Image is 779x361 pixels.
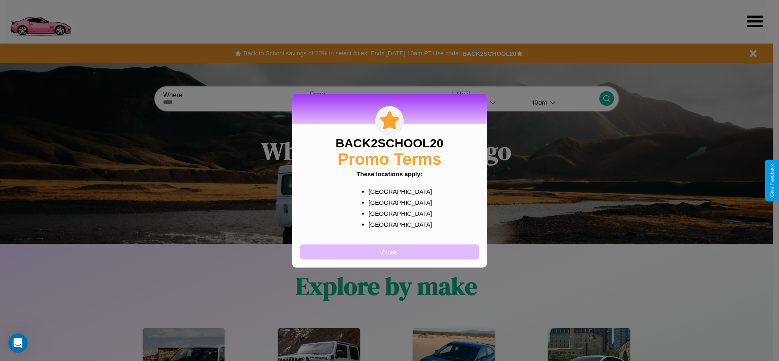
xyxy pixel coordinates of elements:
[368,208,427,219] p: [GEOGRAPHIC_DATA]
[338,150,442,168] h2: Promo Terms
[300,244,479,259] button: Close
[356,170,423,177] b: These locations apply:
[368,219,427,230] p: [GEOGRAPHIC_DATA]
[368,197,427,208] p: [GEOGRAPHIC_DATA]
[368,186,427,197] p: [GEOGRAPHIC_DATA]
[335,136,443,150] h3: BACK2SCHOOL20
[769,164,775,197] div: Give Feedback
[8,333,28,353] iframe: Intercom live chat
